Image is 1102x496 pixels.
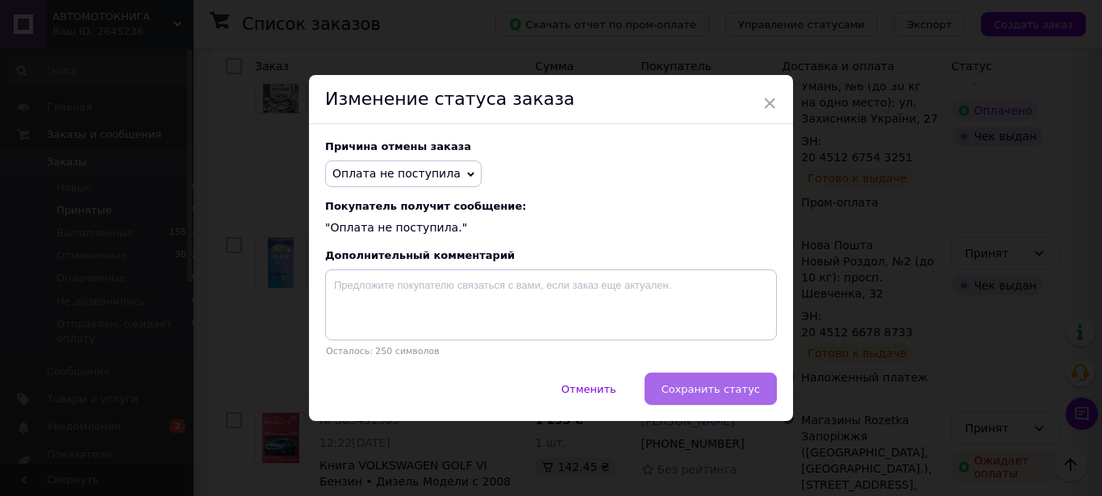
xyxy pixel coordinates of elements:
span: Сохранить статус [662,383,760,395]
button: Отменить [545,373,633,405]
div: Изменение статуса заказа [309,75,793,124]
button: Сохранить статус [645,373,777,405]
p: Осталось: 250 символов [325,346,777,356]
div: Дополнительный комментарий [325,249,777,261]
span: Покупатель получит сообщение: [325,200,777,212]
span: Отменить [561,383,616,395]
div: Причина отмены заказа [325,140,777,152]
span: Оплата не поступила [332,167,461,180]
div: "Оплата не поступила." [325,200,777,236]
span: × [762,90,777,117]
